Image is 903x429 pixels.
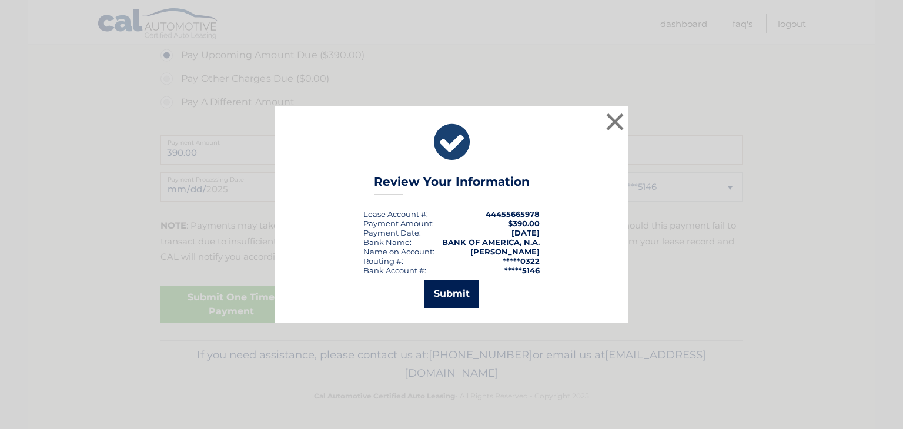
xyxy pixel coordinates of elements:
[363,266,426,275] div: Bank Account #:
[486,209,540,219] strong: 44455665978
[363,209,428,219] div: Lease Account #:
[363,219,434,228] div: Payment Amount:
[603,110,627,133] button: ×
[363,256,403,266] div: Routing #:
[374,175,530,195] h3: Review Your Information
[442,237,540,247] strong: BANK OF AMERICA, N.A.
[508,219,540,228] span: $390.00
[424,280,479,308] button: Submit
[363,247,434,256] div: Name on Account:
[470,247,540,256] strong: [PERSON_NAME]
[363,237,412,247] div: Bank Name:
[363,228,421,237] div: :
[363,228,419,237] span: Payment Date
[511,228,540,237] span: [DATE]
